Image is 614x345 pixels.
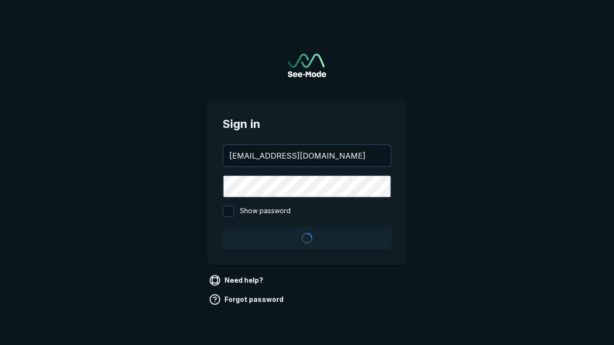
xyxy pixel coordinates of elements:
img: See-Mode Logo [288,54,326,77]
input: your@email.com [224,145,390,166]
a: Forgot password [207,292,287,307]
span: Sign in [223,115,391,133]
span: Show password [240,206,291,217]
a: Need help? [207,273,267,288]
a: Go to sign in [288,54,326,77]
